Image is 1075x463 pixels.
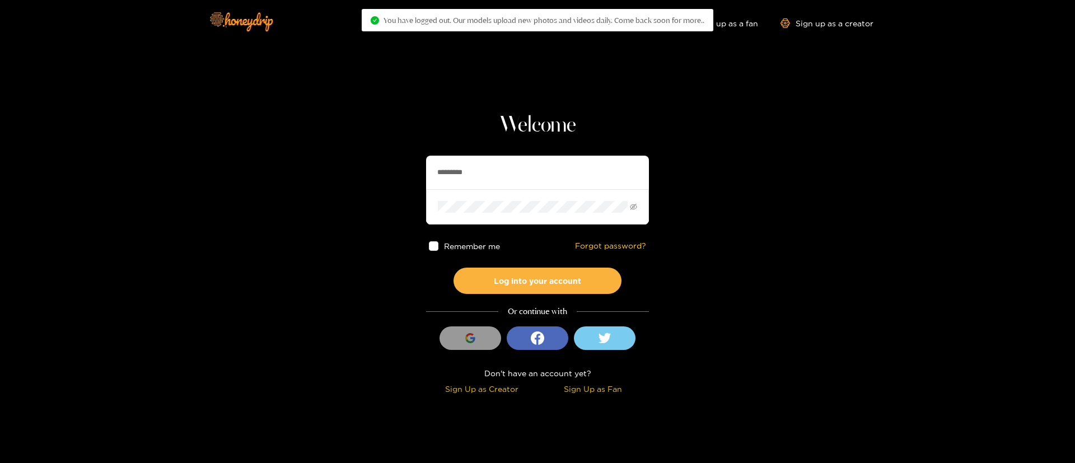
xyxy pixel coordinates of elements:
h1: Welcome [426,112,649,139]
span: You have logged out. Our models upload new photos and videos daily. Come back soon for more.. [384,16,704,25]
div: Sign Up as Fan [540,382,646,395]
div: Sign Up as Creator [429,382,535,395]
a: Sign up as a creator [780,18,873,28]
a: Sign up as a fan [681,18,758,28]
span: check-circle [371,16,379,25]
div: Don't have an account yet? [426,367,649,380]
span: Remember me [444,242,500,250]
button: Log into your account [454,268,621,294]
div: Or continue with [426,305,649,318]
span: eye-invisible [630,203,637,211]
a: Forgot password? [575,241,646,251]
